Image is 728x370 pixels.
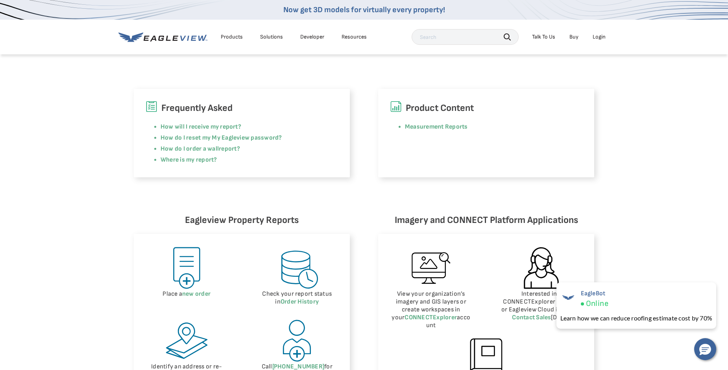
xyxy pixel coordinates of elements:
[501,290,583,322] p: Interested in a CONNECTExplorer account or Eagleview Cloud imagery? [DATE].
[237,145,240,153] a: ?
[283,5,445,15] a: Now get 3D models for virtually every property!
[512,314,551,321] a: Contact Sales
[532,33,555,40] div: Talk To Us
[146,290,228,298] p: Place a
[161,145,219,153] a: How do I order a wall
[390,101,582,116] h6: Product Content
[593,33,606,40] div: Login
[281,298,319,306] a: Order History
[405,314,457,321] a: CONNECTExplorer
[560,313,712,323] div: Learn how we can reduce roofing estimate cost by 70%
[161,134,282,142] a: How do I reset my My Eagleview password?
[560,290,576,306] img: EagleBot
[134,213,350,228] h6: Eagleview Property Reports
[586,299,608,309] span: Online
[378,213,594,228] h6: Imagery and CONNECT Platform Applications
[569,33,578,40] a: Buy
[221,33,243,40] div: Products
[256,290,338,306] p: Check your report status in
[581,290,608,297] span: EagleBot
[182,290,211,298] a: new order
[694,338,716,360] button: Hello, have a question? Let’s chat.
[405,123,468,131] a: Measurement Reports
[300,33,324,40] a: Developer
[390,290,472,330] p: View your organization’s imagery and GIS layers or create workspaces in your account
[161,156,217,164] a: Where is my report?
[412,29,519,45] input: Search
[146,101,338,116] h6: Frequently Asked
[161,123,241,131] a: How will I receive my report?
[260,33,283,40] div: Solutions
[342,33,367,40] div: Resources
[219,145,237,153] a: report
